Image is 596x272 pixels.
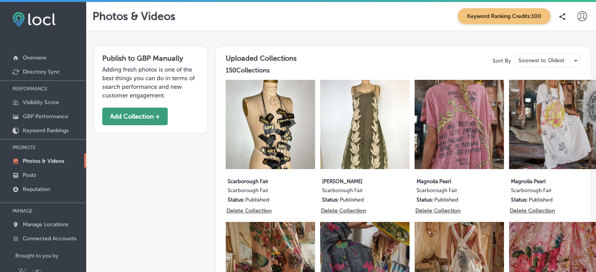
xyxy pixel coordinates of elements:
p: Photos & Videos [23,158,64,164]
label: Magnolia Pearl [416,174,505,187]
p: Published [245,196,269,203]
label: [PERSON_NAME] [322,174,411,187]
p: Status: [228,196,245,203]
p: Delete Collection [415,207,460,214]
label: Scarborough Fair [228,187,317,196]
p: Published [434,196,458,203]
h3: Publish to GBP Manually [102,54,199,63]
p: GBP Performance [23,113,68,120]
button: Add Collection + [102,108,168,125]
p: Connected Accounts [23,235,76,242]
h4: 150 Collections [226,67,270,74]
img: Collection thumbnail [415,80,504,169]
label: Scarborough Fair [416,187,505,196]
p: Sort By [492,58,511,64]
div: Soonest to Oldest [515,54,580,67]
p: Delete Collection [226,207,271,214]
p: Directory Sync [23,68,60,75]
p: Posts [23,172,36,178]
p: Status: [511,196,527,203]
p: Published [528,196,552,203]
label: Scarborough Fair [228,174,317,187]
p: Keyword Rankings [23,127,69,134]
p: Status: [416,196,433,203]
img: Collection thumbnail [226,80,315,169]
p: Status: [322,196,339,203]
p: Delete Collection [321,207,365,214]
p: Published [340,196,364,203]
p: Manage Locations [23,221,68,228]
p: Visibility Score [23,99,59,106]
label: Scarborough Fair [322,187,411,196]
p: Adding fresh photos is one of the best things you can do in terms of search performance and new c... [102,65,199,100]
p: Soonest to Oldest [518,57,564,64]
span: Keyword Ranking Credits: 100 [458,8,551,24]
p: Overview [23,54,46,61]
p: Photos & Videos [92,10,176,23]
p: Delete Collection [510,207,554,214]
img: fda3e92497d09a02dc62c9cd864e3231.png [13,12,56,27]
img: Collection thumbnail [320,80,409,169]
p: Brought to you by [15,253,86,259]
h3: Uploaded Collections [226,54,297,63]
p: Reputation [23,186,50,193]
